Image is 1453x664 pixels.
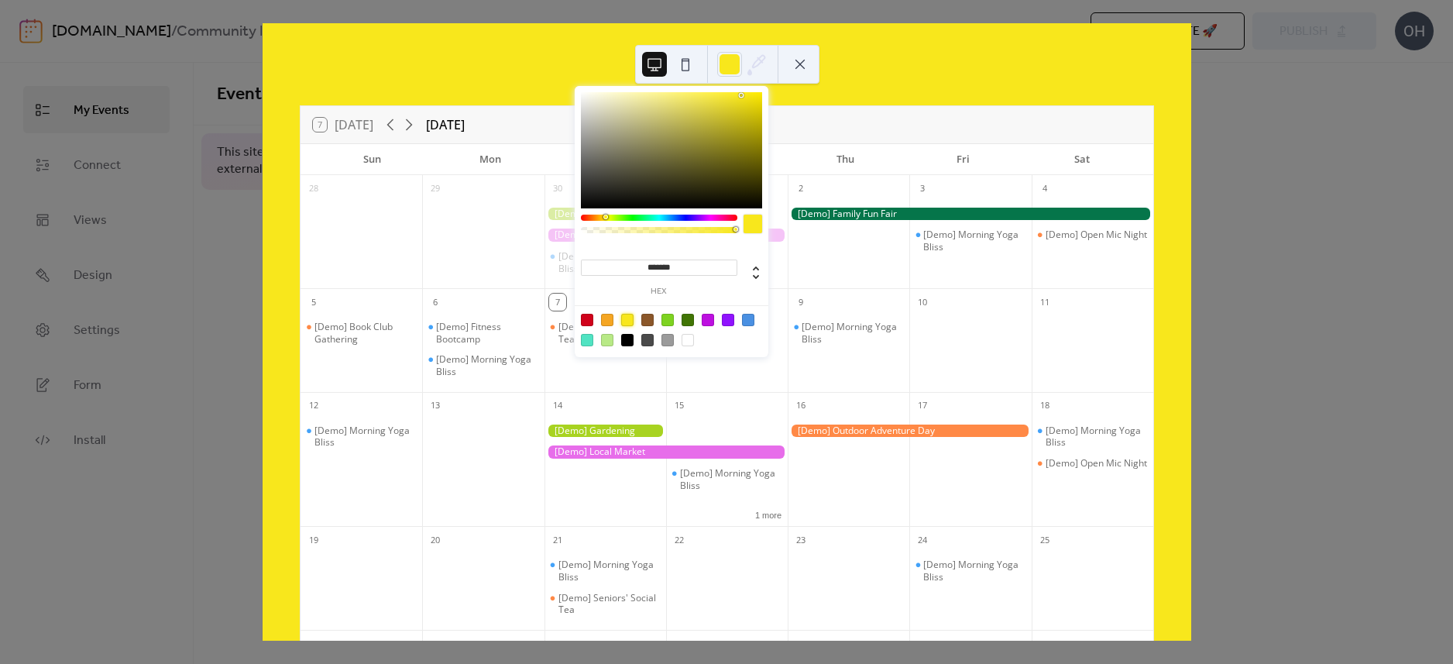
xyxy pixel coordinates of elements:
[792,181,809,198] div: 2
[905,144,1023,175] div: Fri
[314,425,416,449] div: [Demo] Morning Yoga Bliss
[427,294,444,311] div: 6
[788,208,1153,221] div: [Demo] Family Fun Fair
[680,467,781,491] div: [Demo] Morning Yoga Bliss
[426,115,465,134] div: [DATE]
[422,353,544,377] div: [Demo] Morning Yoga Bliss
[792,294,809,311] div: 9
[702,314,714,326] div: #BD10E0
[549,294,566,311] div: 7
[788,321,909,345] div: [Demo] Morning Yoga Bliss
[581,314,593,326] div: #D0021B
[661,314,674,326] div: #7ED321
[544,250,666,274] div: [Demo] Morning Yoga Bliss
[749,507,788,521] button: 1 more
[914,397,931,415] div: 17
[427,181,444,198] div: 29
[558,592,660,616] div: [Demo] Seniors' Social Tea
[313,144,431,175] div: Sun
[436,321,538,345] div: [Demo] Fitness Bootcamp
[305,635,322,652] div: 26
[544,559,666,583] div: [Demo] Morning Yoga Bliss
[436,353,538,377] div: [Demo] Morning Yoga Bliss
[558,559,660,583] div: [Demo] Morning Yoga Bliss
[641,314,654,326] div: #8B572A
[544,446,788,459] div: [Demo] Local Market
[581,287,737,296] label: hex
[301,321,422,345] div: [Demo] Book Club Gathering
[549,397,566,415] div: 14
[671,397,688,415] div: 15
[1022,144,1141,175] div: Sat
[549,635,566,652] div: 28
[742,314,754,326] div: #4A90E2
[792,397,809,415] div: 16
[301,425,422,449] div: [Demo] Morning Yoga Bliss
[909,229,1031,253] div: [Demo] Morning Yoga Bliss
[792,635,809,652] div: 30
[544,425,666,438] div: [Demo] Gardening Workshop
[802,321,903,345] div: [Demo] Morning Yoga Bliss
[671,635,688,652] div: 29
[427,397,444,415] div: 13
[682,334,694,346] div: #FFFFFF
[909,559,1031,583] div: [Demo] Morning Yoga Bliss
[1036,532,1053,549] div: 25
[305,532,322,549] div: 19
[1036,181,1053,198] div: 4
[305,294,322,311] div: 5
[621,334,634,346] div: #000000
[788,425,1032,438] div: [Demo] Outdoor Adventure Day
[601,334,613,346] div: #B8E986
[544,592,666,616] div: [Demo] Seniors' Social Tea
[558,321,660,345] div: [Demo] Seniors' Social Tea
[1032,425,1153,449] div: [Demo] Morning Yoga Bliss
[544,321,666,345] div: [Demo] Seniors' Social Tea
[682,314,694,326] div: #417505
[431,144,550,175] div: Mon
[1032,457,1153,470] div: [Demo] Open Mic Night
[427,635,444,652] div: 27
[666,467,788,491] div: [Demo] Morning Yoga Bliss
[923,559,1025,583] div: [Demo] Morning Yoga Bliss
[786,144,905,175] div: Thu
[661,334,674,346] div: #9B9B9B
[422,321,544,345] div: [Demo] Fitness Bootcamp
[601,314,613,326] div: #F5A623
[914,532,931,549] div: 24
[544,208,666,221] div: [Demo] Gardening Workshop
[314,321,416,345] div: [Demo] Book Club Gathering
[1036,397,1053,415] div: 18
[1046,425,1147,449] div: [Demo] Morning Yoga Bliss
[914,635,931,652] div: 31
[1036,294,1053,311] div: 11
[621,314,634,326] div: #F8E71C
[914,294,931,311] div: 10
[914,181,931,198] div: 3
[581,334,593,346] div: #50E3C2
[549,144,668,175] div: Tue
[722,314,734,326] div: #9013FE
[544,229,788,242] div: [Demo] Local Market
[549,181,566,198] div: 30
[792,532,809,549] div: 23
[305,397,322,415] div: 12
[1032,229,1153,241] div: [Demo] Open Mic Night
[549,532,566,549] div: 21
[1046,457,1147,470] div: [Demo] Open Mic Night
[1046,229,1147,241] div: [Demo] Open Mic Night
[1036,635,1053,652] div: 1
[305,181,322,198] div: 28
[427,532,444,549] div: 20
[923,229,1025,253] div: [Demo] Morning Yoga Bliss
[641,334,654,346] div: #4A4A4A
[671,532,688,549] div: 22
[558,250,660,274] div: [Demo] Morning Yoga Bliss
